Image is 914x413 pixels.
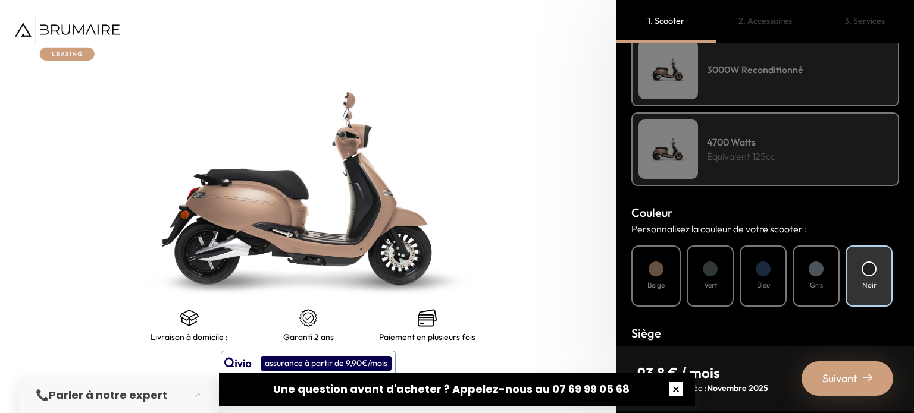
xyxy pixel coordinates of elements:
[757,280,770,291] h4: Bleu
[707,383,768,393] span: Novembre 2025
[221,351,396,376] button: assurance à partir de 9,90€/mois
[15,15,120,61] img: Brumaire Leasing
[707,149,775,163] p: Équivalent 125cc
[638,40,698,99] img: Scooter Leasing
[631,222,899,236] p: Personnalisez la couleur de votre scooter :
[704,280,717,291] h4: Vert
[631,342,899,357] p: Et la couleur de la selle :
[647,280,665,291] h4: Beige
[151,332,228,342] p: Livraison à domicile :
[283,332,334,342] p: Garanti 2 ans
[707,135,775,149] h4: 4700 Watts
[810,280,823,291] h4: Gris
[631,324,899,342] h3: Siège
[822,370,857,387] span: Suivant
[180,308,199,327] img: shipping.png
[299,308,318,327] img: certificat-de-garantie.png
[863,373,872,382] img: right-arrow-2.png
[224,356,252,370] img: logo qivio
[638,119,698,179] img: Scooter Leasing
[261,356,392,371] div: assurance à partir de 9,90€/mois
[418,308,437,327] img: credit-cards.png
[707,62,803,77] h4: 3000W Reconditionné
[637,363,768,382] p: 93,8 € / mois
[862,280,877,291] h4: Noir
[637,382,768,394] p: Livraison estimée :
[631,204,899,222] h3: Couleur
[379,332,475,342] p: Paiement en plusieurs fois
